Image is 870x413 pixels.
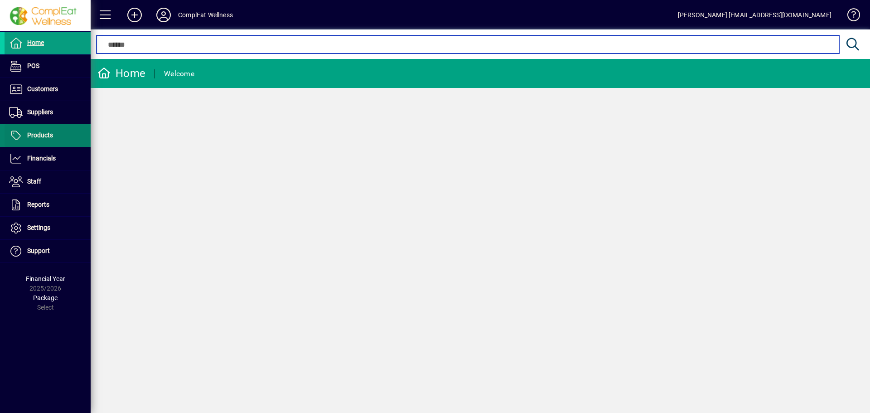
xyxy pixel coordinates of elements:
a: Customers [5,78,91,101]
a: Financials [5,147,91,170]
a: Staff [5,170,91,193]
button: Add [120,7,149,23]
span: Package [33,294,58,301]
button: Profile [149,7,178,23]
span: Reports [27,201,49,208]
a: Suppliers [5,101,91,124]
span: Settings [27,224,50,231]
a: Knowledge Base [841,2,859,31]
span: Home [27,39,44,46]
span: Suppliers [27,108,53,116]
a: Reports [5,194,91,216]
div: Welcome [164,67,194,81]
span: POS [27,62,39,69]
span: Financial Year [26,275,65,282]
span: Staff [27,178,41,185]
div: [PERSON_NAME] [EMAIL_ADDRESS][DOMAIN_NAME] [678,8,831,22]
div: ComplEat Wellness [178,8,233,22]
a: Settings [5,217,91,239]
a: POS [5,55,91,78]
div: Home [97,66,145,81]
span: Products [27,131,53,139]
a: Products [5,124,91,147]
span: Financials [27,155,56,162]
span: Customers [27,85,58,92]
span: Support [27,247,50,254]
a: Support [5,240,91,262]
